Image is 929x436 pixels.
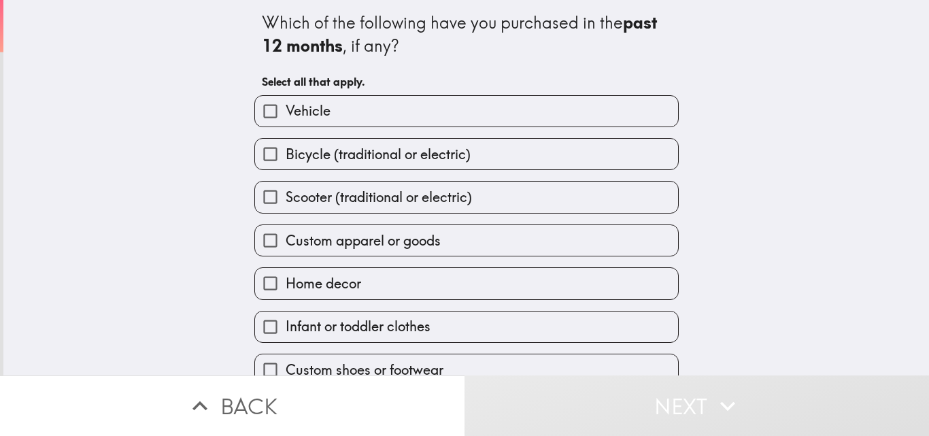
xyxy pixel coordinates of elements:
span: Infant or toddler clothes [286,317,430,336]
button: Scooter (traditional or electric) [255,182,678,212]
div: Which of the following have you purchased in the , if any? [262,12,671,57]
b: past 12 months [262,12,661,56]
span: Scooter (traditional or electric) [286,188,472,207]
button: Infant or toddler clothes [255,312,678,342]
span: Custom apparel or goods [286,231,441,250]
span: Vehicle [286,101,331,120]
span: Custom shoes or footwear [286,360,443,380]
button: Custom shoes or footwear [255,354,678,385]
button: Custom apparel or goods [255,225,678,256]
span: Home decor [286,274,361,293]
button: Home decor [255,268,678,299]
button: Next [464,375,929,436]
h6: Select all that apply. [262,74,671,89]
span: Bicycle (traditional or electric) [286,145,471,164]
button: Bicycle (traditional or electric) [255,139,678,169]
button: Vehicle [255,96,678,127]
